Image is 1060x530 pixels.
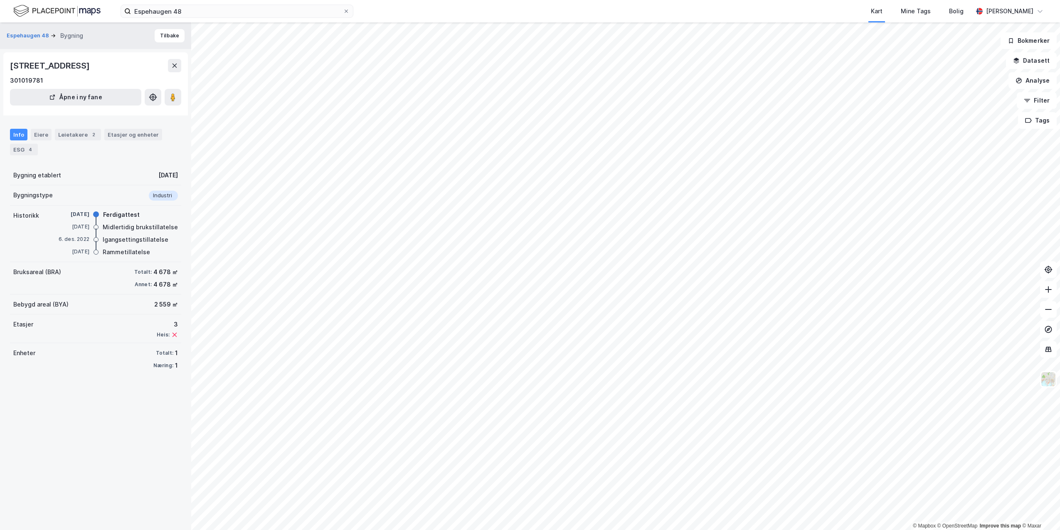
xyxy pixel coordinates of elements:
div: 3 [157,319,178,329]
div: 4 678 ㎡ [153,280,178,290]
div: Bruksareal (BRA) [13,267,61,277]
div: Heis: [157,331,170,338]
div: 4 [26,145,35,154]
div: Igangsettingstillatelse [103,235,168,245]
iframe: Chat Widget [1018,490,1060,530]
div: Rammetillatelse [103,247,150,257]
button: Tilbake [155,29,185,42]
img: logo.f888ab2527a4732fd821a326f86c7f29.svg [13,4,101,18]
div: 2 559 ㎡ [154,299,178,309]
div: Bebygd areal (BYA) [13,299,69,309]
div: Historikk [13,211,39,221]
div: Mine Tags [901,6,931,16]
div: Totalt: [156,350,173,356]
button: Bokmerker [1001,32,1057,49]
div: Totalt: [134,269,152,275]
div: [DATE] [56,223,89,231]
a: OpenStreetMap [937,523,978,529]
button: Tags [1018,112,1057,129]
div: Info [10,129,27,140]
div: 4 678 ㎡ [153,267,178,277]
button: Filter [1017,92,1057,109]
div: [STREET_ADDRESS] [10,59,91,72]
div: Eiere [31,129,52,140]
input: Søk på adresse, matrikkel, gårdeiere, leietakere eller personer [131,5,343,17]
div: [PERSON_NAME] [986,6,1033,16]
div: 6. des. 2022 [56,236,89,243]
div: Etasjer og enheter [108,131,159,138]
div: Bygning [60,31,83,41]
div: [DATE] [56,211,89,218]
div: Ferdigattest [103,210,140,220]
div: Kart [871,6,883,16]
div: Næring: [153,362,173,369]
div: 1 [175,361,178,371]
button: Datasett [1006,52,1057,69]
div: Midlertidig brukstillatelse [103,222,178,232]
button: Analyse [1008,72,1057,89]
div: Bygningstype [13,190,53,200]
a: Improve this map [980,523,1021,529]
div: Annet: [135,281,152,288]
div: Bolig [949,6,964,16]
div: 2 [89,130,98,139]
div: ESG [10,144,38,155]
div: [DATE] [158,170,178,180]
a: Mapbox [913,523,936,529]
div: 301019781 [10,76,43,86]
div: Enheter [13,348,35,358]
button: Åpne i ny fane [10,89,141,106]
img: Z [1040,371,1056,387]
div: Leietakere [55,129,101,140]
div: Etasjer [13,319,33,329]
button: Espehaugen 48 [7,32,51,40]
div: [DATE] [56,248,89,255]
div: Bygning etablert [13,170,61,180]
div: 1 [175,348,178,358]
